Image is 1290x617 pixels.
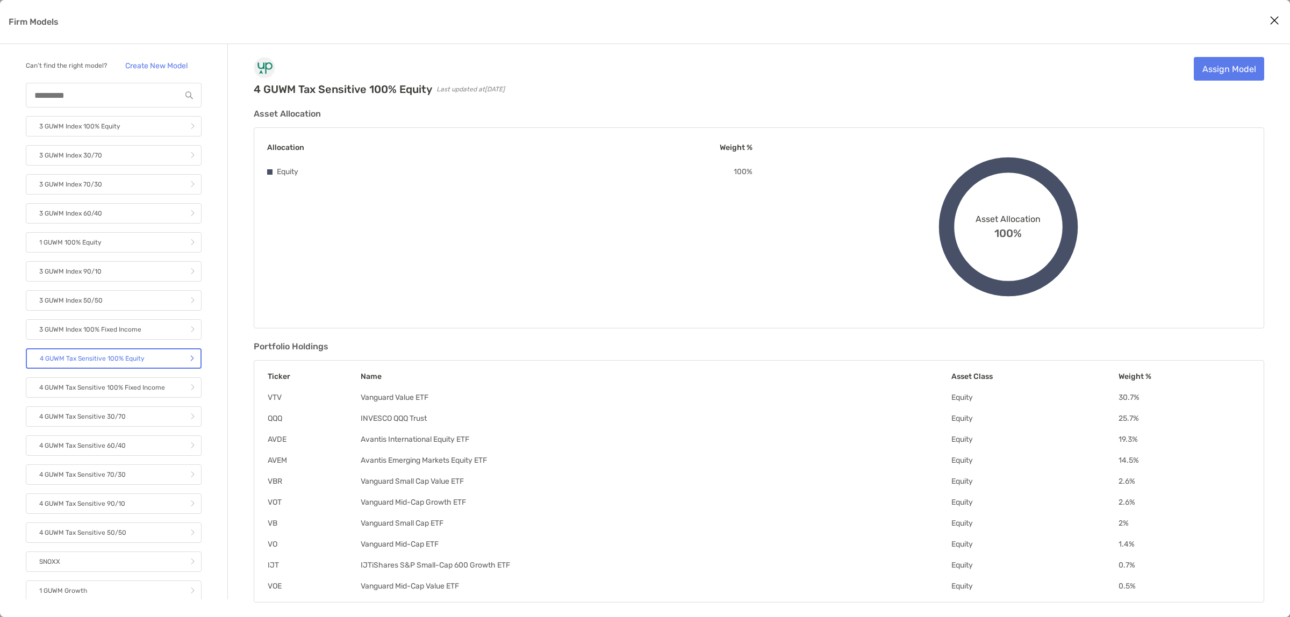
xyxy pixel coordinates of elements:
th: Ticker [267,371,360,382]
td: 0.7 % [1118,560,1251,570]
td: IJTiShares S&P Small-Cap 600 Growth ETF [360,560,951,570]
a: 1 GUWM 100% Equity [26,232,202,253]
td: VTV [267,392,360,403]
td: 2.6 % [1118,497,1251,507]
p: Can’t find the right model? [26,59,107,73]
h3: Asset Allocation [254,109,1264,119]
p: 3 GUWM Index 90/10 [39,265,102,278]
td: 30.7 % [1118,392,1251,403]
p: 4 GUWM Tax Sensitive 60/40 [39,439,126,453]
td: Equity [951,476,1117,486]
td: AVDE [267,434,360,444]
p: 3 GUWM Index 70/30 [39,178,102,191]
p: Equity [277,165,298,178]
td: IJT [267,560,360,570]
td: 2.6 % [1118,476,1251,486]
p: 4 GUWM Tax Sensitive 100% Fixed Income [39,381,165,394]
a: Assign Model [1194,57,1264,81]
p: 3 GUWM Index 100% Equity [39,120,120,133]
a: 3 GUWM Index 70/30 [26,174,202,195]
span: 100% [994,224,1022,240]
p: 3 GUWM Index 30/70 [39,149,102,162]
p: 4 GUWM Tax Sensitive 90/10 [39,497,125,511]
td: 25.7 % [1118,413,1251,424]
td: Vanguard Mid-Cap Growth ETF [360,497,951,507]
td: VOE [267,581,360,591]
a: 3 GUWM Index 50/50 [26,290,202,311]
a: 4 GUWM Tax Sensitive 100% Equity [26,348,202,369]
a: 3 GUWM Index 90/10 [26,261,202,282]
td: VB [267,518,360,528]
a: Create New Model [111,57,202,74]
p: 3 GUWM Index 100% Fixed Income [39,323,141,336]
p: 1 GUWM 100% Equity [39,236,102,249]
p: 3 GUWM Index 60/40 [39,207,102,220]
p: Weight % [720,141,752,154]
td: 2 % [1118,518,1251,528]
th: Name [360,371,951,382]
p: 4 GUWM Tax Sensitive 70/30 [39,468,126,482]
td: Equity [951,539,1117,549]
a: 4 GUWM Tax Sensitive 60/40 [26,435,202,456]
a: 4 GUWM Tax Sensitive 100% Fixed Income [26,377,202,398]
h3: Portfolio Holdings [254,341,1264,351]
td: 14.5 % [1118,455,1251,465]
a: 3 GUWM Index 30/70 [26,145,202,166]
p: Firm Models [9,15,59,28]
td: AVEM [267,455,360,465]
td: VOT [267,497,360,507]
td: Equity [951,413,1117,424]
p: 3 GUWM Index 50/50 [39,294,103,307]
p: 4 GUWM Tax Sensitive 100% Equity [40,352,145,365]
td: Equity [951,560,1117,570]
td: Equity [951,455,1117,465]
td: Vanguard Small Cap ETF [360,518,951,528]
th: Asset Class [951,371,1117,382]
td: Equity [951,497,1117,507]
td: Vanguard Mid-Cap Value ETF [360,581,951,591]
td: 19.3 % [1118,434,1251,444]
td: Equity [951,392,1117,403]
a: 4 GUWM Tax Sensitive 90/10 [26,493,202,514]
td: Vanguard Value ETF [360,392,951,403]
p: Allocation [267,141,304,154]
td: VO [267,539,360,549]
a: 4 GUWM Tax Sensitive 70/30 [26,464,202,485]
h2: 4 GUWM Tax Sensitive 100% Equity [254,83,432,96]
img: input icon [185,91,193,99]
td: Vanguard Mid-Cap ETF [360,539,951,549]
a: 4 GUWM Tax Sensitive 50/50 [26,522,202,543]
td: VBR [267,476,360,486]
td: Equity [951,518,1117,528]
td: QQQ [267,413,360,424]
a: 1 GUWM Growth [26,580,202,601]
td: 0.5 % [1118,581,1251,591]
td: Avantis Emerging Markets Equity ETF [360,455,951,465]
span: Asset Allocation [976,214,1041,224]
p: 100 % [734,165,752,178]
td: Avantis International Equity ETF [360,434,951,444]
a: 3 GUWM Index 100% Equity [26,116,202,137]
td: Equity [951,434,1117,444]
img: Company Logo [254,57,275,78]
p: 4 GUWM Tax Sensitive 30/70 [39,410,126,424]
td: Vanguard Small Cap Value ETF [360,476,951,486]
a: 4 GUWM Tax Sensitive 30/70 [26,406,202,427]
button: Close modal [1266,13,1282,29]
p: 4 GUWM Tax Sensitive 50/50 [39,526,126,540]
p: 1 GUWM Growth [39,584,87,598]
td: Equity [951,581,1117,591]
td: 1.4 % [1118,539,1251,549]
a: 3 GUWM Index 60/40 [26,203,202,224]
span: Last updated at [DATE] [436,85,505,93]
th: Weight % [1118,371,1251,382]
a: 3 GUWM Index 100% Fixed Income [26,319,202,340]
a: SNOXX [26,551,202,572]
p: SNOXX [39,555,60,569]
td: INVESCO QQQ Trust [360,413,951,424]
